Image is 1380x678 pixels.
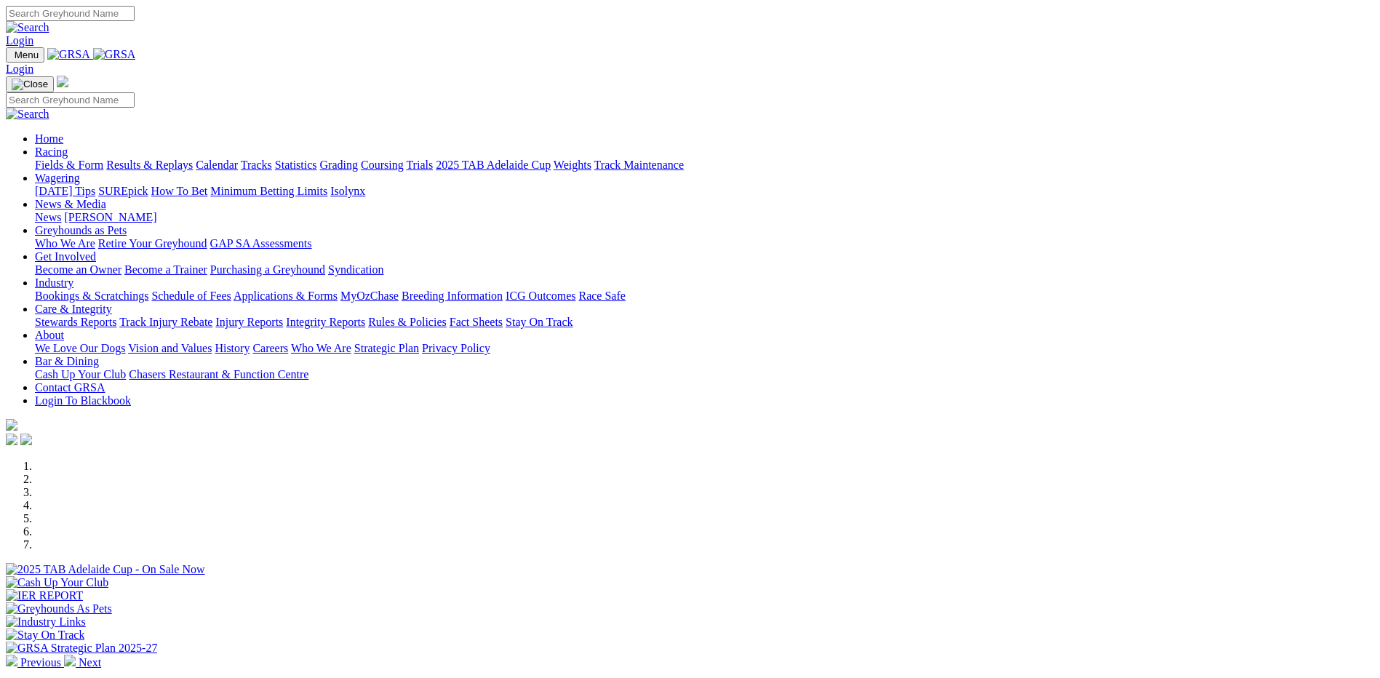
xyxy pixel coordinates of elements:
[6,34,33,47] a: Login
[93,48,136,61] img: GRSA
[210,185,327,197] a: Minimum Betting Limits
[252,342,288,354] a: Careers
[20,434,32,445] img: twitter.svg
[128,342,212,354] a: Vision and Values
[57,76,68,87] img: logo-grsa-white.png
[450,316,503,328] a: Fact Sheets
[35,211,61,223] a: News
[35,316,116,328] a: Stewards Reports
[35,290,148,302] a: Bookings & Scratchings
[6,108,49,121] img: Search
[210,263,325,276] a: Purchasing a Greyhound
[35,368,1374,381] div: Bar & Dining
[20,656,61,669] span: Previous
[361,159,404,171] a: Coursing
[6,6,135,21] input: Search
[215,316,283,328] a: Injury Reports
[6,92,135,108] input: Search
[6,47,44,63] button: Toggle navigation
[64,656,101,669] a: Next
[35,211,1374,224] div: News & Media
[340,290,399,302] a: MyOzChase
[15,49,39,60] span: Menu
[106,159,193,171] a: Results & Replays
[47,48,90,61] img: GRSA
[35,145,68,158] a: Racing
[35,132,63,145] a: Home
[368,316,447,328] a: Rules & Policies
[241,159,272,171] a: Tracks
[151,185,208,197] a: How To Bet
[35,185,1374,198] div: Wagering
[506,316,573,328] a: Stay On Track
[6,63,33,75] a: Login
[286,316,365,328] a: Integrity Reports
[6,21,49,34] img: Search
[35,172,80,184] a: Wagering
[35,237,95,250] a: Who We Are
[35,368,126,380] a: Cash Up Your Club
[35,250,96,263] a: Get Involved
[151,290,231,302] a: Schedule of Fees
[6,629,84,642] img: Stay On Track
[436,159,551,171] a: 2025 TAB Adelaide Cup
[124,263,207,276] a: Become a Trainer
[578,290,625,302] a: Race Safe
[422,342,490,354] a: Privacy Policy
[6,589,83,602] img: IER REPORT
[594,159,684,171] a: Track Maintenance
[6,419,17,431] img: logo-grsa-white.png
[320,159,358,171] a: Grading
[291,342,351,354] a: Who We Are
[35,342,1374,355] div: About
[129,368,308,380] a: Chasers Restaurant & Function Centre
[6,642,157,655] img: GRSA Strategic Plan 2025-27
[35,185,95,197] a: [DATE] Tips
[35,198,106,210] a: News & Media
[35,381,105,394] a: Contact GRSA
[12,79,48,90] img: Close
[35,394,131,407] a: Login To Blackbook
[35,263,121,276] a: Become an Owner
[6,602,112,615] img: Greyhounds As Pets
[6,434,17,445] img: facebook.svg
[506,290,575,302] a: ICG Outcomes
[6,656,64,669] a: Previous
[35,224,127,236] a: Greyhounds as Pets
[215,342,250,354] a: History
[406,159,433,171] a: Trials
[35,303,112,315] a: Care & Integrity
[35,329,64,341] a: About
[210,237,312,250] a: GAP SA Assessments
[64,211,156,223] a: [PERSON_NAME]
[6,563,205,576] img: 2025 TAB Adelaide Cup - On Sale Now
[6,615,86,629] img: Industry Links
[6,655,17,666] img: chevron-left-pager-white.svg
[119,316,212,328] a: Track Injury Rebate
[35,159,1374,172] div: Racing
[275,159,317,171] a: Statistics
[328,263,383,276] a: Syndication
[35,276,73,289] a: Industry
[98,185,148,197] a: SUREpick
[6,76,54,92] button: Toggle navigation
[98,237,207,250] a: Retire Your Greyhound
[35,342,125,354] a: We Love Our Dogs
[35,355,99,367] a: Bar & Dining
[402,290,503,302] a: Breeding Information
[234,290,338,302] a: Applications & Forms
[554,159,591,171] a: Weights
[64,655,76,666] img: chevron-right-pager-white.svg
[196,159,238,171] a: Calendar
[35,237,1374,250] div: Greyhounds as Pets
[6,576,108,589] img: Cash Up Your Club
[35,159,103,171] a: Fields & Form
[330,185,365,197] a: Isolynx
[35,290,1374,303] div: Industry
[79,656,101,669] span: Next
[35,263,1374,276] div: Get Involved
[354,342,419,354] a: Strategic Plan
[35,316,1374,329] div: Care & Integrity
